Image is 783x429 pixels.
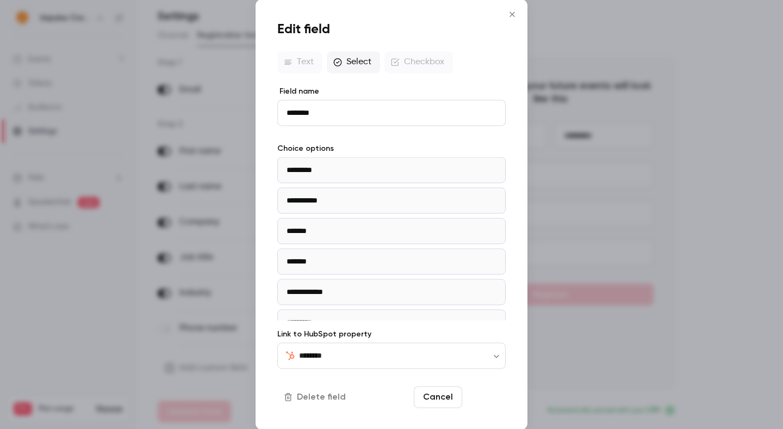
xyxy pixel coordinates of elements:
[501,3,523,25] button: Close
[414,387,462,408] button: Cancel
[277,21,506,38] h1: Edit field
[277,86,506,97] label: Field name
[277,329,506,340] label: Link to HubSpot property
[491,351,502,361] button: Open
[277,143,506,154] label: Choice options
[277,387,355,408] button: Delete field
[467,387,506,408] button: Save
